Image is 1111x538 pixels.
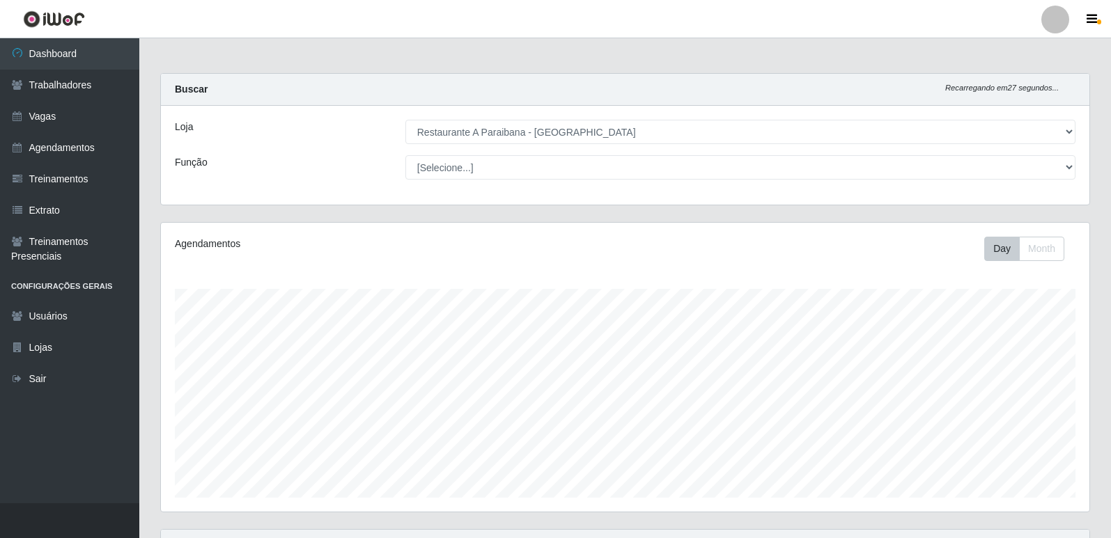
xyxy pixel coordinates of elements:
button: Month [1019,237,1064,261]
label: Loja [175,120,193,134]
strong: Buscar [175,84,208,95]
div: Agendamentos [175,237,538,251]
label: Função [175,155,208,170]
img: CoreUI Logo [23,10,85,28]
div: Toolbar with button groups [984,237,1075,261]
div: First group [984,237,1064,261]
i: Recarregando em 27 segundos... [945,84,1059,92]
button: Day [984,237,1020,261]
